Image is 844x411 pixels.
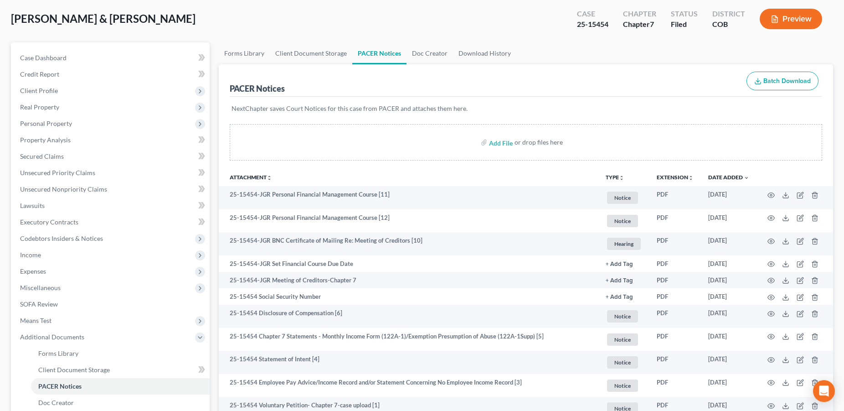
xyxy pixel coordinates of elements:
td: PDF [649,232,701,255]
a: Doc Creator [31,395,210,411]
span: Codebtors Insiders & Notices [20,234,103,242]
a: Notice [606,332,642,347]
a: Lawsuits [13,198,210,214]
td: 25-15454-JGR BNC Certificate of Mailing Re: Meeting of Creditors [10] [219,232,598,255]
button: TYPEunfold_more [606,175,624,181]
i: unfold_more [619,175,624,181]
a: Hearing [606,236,642,251]
div: Chapter [623,19,656,30]
td: 25-15454-JGR Meeting of Creditors-Chapter 7 [219,272,598,288]
span: Notice [607,310,638,323]
i: unfold_more [267,175,272,181]
button: Batch Download [746,72,818,91]
td: [DATE] [701,305,757,328]
a: Secured Claims [13,148,210,165]
td: PDF [649,351,701,374]
span: Forms Library [38,349,78,357]
span: Executory Contracts [20,218,78,226]
a: + Add Tag [606,276,642,285]
td: [DATE] [701,351,757,374]
a: Client Document Storage [270,42,352,64]
a: Date Added expand_more [708,174,749,181]
button: + Add Tag [606,278,633,284]
a: Notice [606,190,642,205]
div: 25-15454 [577,19,608,30]
td: [DATE] [701,232,757,255]
a: Unsecured Priority Claims [13,165,210,181]
span: Real Property [20,103,59,111]
i: expand_more [744,175,749,181]
a: PACER Notices [352,42,407,64]
i: unfold_more [688,175,694,181]
span: Client Document Storage [38,366,110,374]
a: Notice [606,355,642,370]
td: PDF [649,255,701,272]
a: Case Dashboard [13,50,210,66]
a: + Add Tag [606,292,642,301]
div: Filed [671,19,698,30]
span: PACER Notices [38,382,82,390]
span: Doc Creator [38,399,74,406]
div: Open Intercom Messenger [813,380,835,402]
span: Credit Report [20,70,59,78]
td: PDF [649,305,701,328]
td: PDF [649,186,701,209]
td: [DATE] [701,255,757,272]
td: 25-15454-JGR Set Financial Course Due Date [219,255,598,272]
span: Case Dashboard [20,54,67,62]
span: Unsecured Nonpriority Claims [20,185,107,193]
a: Forms Library [31,345,210,362]
a: + Add Tag [606,260,642,268]
span: SOFA Review [20,300,58,308]
td: 25-15454-JGR Personal Financial Management Course [11] [219,186,598,209]
a: Client Document Storage [31,362,210,378]
a: Extensionunfold_more [657,174,694,181]
button: Preview [760,9,822,29]
td: 25-15454 Chapter 7 Statements - Monthly Income Form (122A-1)/Exemption Presumption of Abuse (122A... [219,328,598,351]
td: 25-15454-JGR Personal Financial Management Course [12] [219,209,598,233]
td: 25-15454 Social Security Number [219,288,598,305]
a: Executory Contracts [13,214,210,230]
span: Notice [607,356,638,369]
td: [DATE] [701,328,757,351]
a: Notice [606,309,642,324]
td: 25-15454 Disclosure of Compensation [6] [219,305,598,328]
td: PDF [649,328,701,351]
span: Notice [607,333,638,346]
td: 25-15454 Employee Pay Advice/Income Record and/or Statement Concerning No Employee Income Record [3] [219,374,598,397]
a: Attachmentunfold_more [230,174,272,181]
span: Miscellaneous [20,284,61,291]
span: Personal Property [20,120,72,127]
td: PDF [649,209,701,233]
span: Expenses [20,267,46,275]
a: Notice [606,378,642,393]
span: Means Test [20,317,51,324]
p: NextChapter saves Court Notices for this case from PACER and attaches them here. [232,104,820,113]
a: PACER Notices [31,378,210,395]
span: Batch Download [763,77,811,85]
td: [DATE] [701,374,757,397]
td: 25-15454 Statement of Intent [4] [219,351,598,374]
span: Income [20,251,41,259]
td: PDF [649,374,701,397]
span: [PERSON_NAME] & [PERSON_NAME] [11,12,196,25]
span: Property Analysis [20,136,71,144]
td: PDF [649,272,701,288]
div: or drop files here [515,138,563,147]
span: Lawsuits [20,202,45,209]
span: Notice [607,192,638,204]
div: PACER Notices [230,83,285,94]
div: COB [712,19,745,30]
td: PDF [649,288,701,305]
span: Hearing [607,238,641,250]
button: + Add Tag [606,261,633,267]
a: Forms Library [219,42,270,64]
td: [DATE] [701,186,757,209]
a: Credit Report [13,66,210,83]
span: 7 [650,20,654,28]
span: Notice [607,380,638,392]
span: Unsecured Priority Claims [20,169,95,177]
span: Client Profile [20,87,58,94]
span: Secured Claims [20,152,64,160]
a: Doc Creator [407,42,453,64]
